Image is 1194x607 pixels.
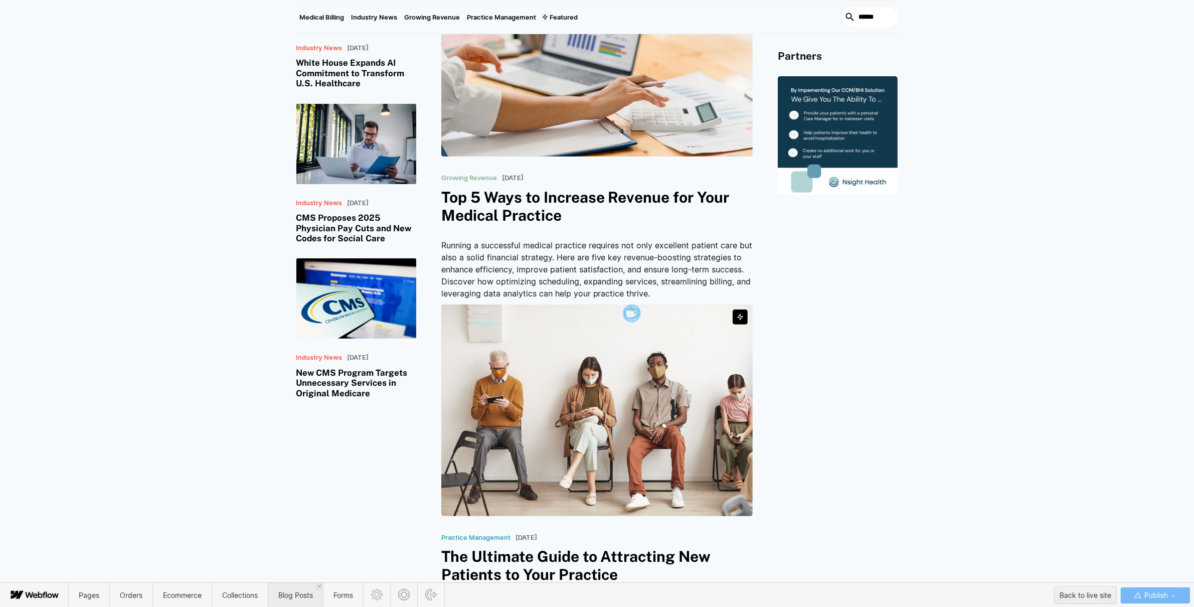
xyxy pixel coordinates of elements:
p: Industry News [296,199,343,207]
a: Growing Revenue [401,1,464,34]
span: Orders [120,591,142,599]
span: Collections [222,591,258,599]
a: Practice Management[DATE]The Ultimate Guide to Attracting New Patients to Your Practice [441,305,753,593]
span: Blog Posts [278,591,313,599]
a: Industry News[DATE]New CMS Program Targets Unnecessary Services in Original Medicare [296,258,416,398]
a: Medical Billing [296,1,348,34]
button: Publish [1121,587,1190,603]
a: Industry News [348,1,401,34]
h3: CMS Proposes 2025 Physician Pay Cuts and New Codes for Social Care [296,213,416,243]
p: [DATE] [348,44,369,52]
p: [DATE] [516,534,537,542]
a: Practice Management [464,1,540,34]
a: Industry News[DATE]CMS Proposes 2025 Physician Pay Cuts and New Codes for Social Care [296,104,416,244]
div: Featured [550,13,578,21]
h3: The Ultimate Guide to Attracting New Patients to Your Practice [441,547,753,583]
p: Practice Management [441,534,510,542]
p: Industry News [296,354,343,362]
span: Pages [79,591,99,599]
div: Back to live site [1060,588,1111,603]
p: Industry News [296,44,343,52]
span: Ecommerce [163,591,202,599]
button: Back to live site [1054,586,1117,604]
span: Publish [1142,588,1168,603]
p: [DATE] [502,174,524,182]
h3: White House Expands AI Commitment to Transform U.S. Healthcare [296,58,416,88]
h3: Top 5 Ways to Increase Revenue for Your Medical Practice [441,188,753,224]
p: Growing Revenue [441,174,497,182]
p: [DATE] [348,199,369,207]
p: [DATE] [348,354,369,362]
h3: New CMS Program Targets Unnecessary Services in Original Medicare [296,368,416,398]
a: Close 'Blog Posts' tab [316,583,323,590]
div: Featured [540,1,582,34]
span: Forms [333,591,353,599]
p: Running a successful medical practice requires not only excellent patient care but also a solid f... [441,239,753,299]
h4: Partners [778,50,898,63]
